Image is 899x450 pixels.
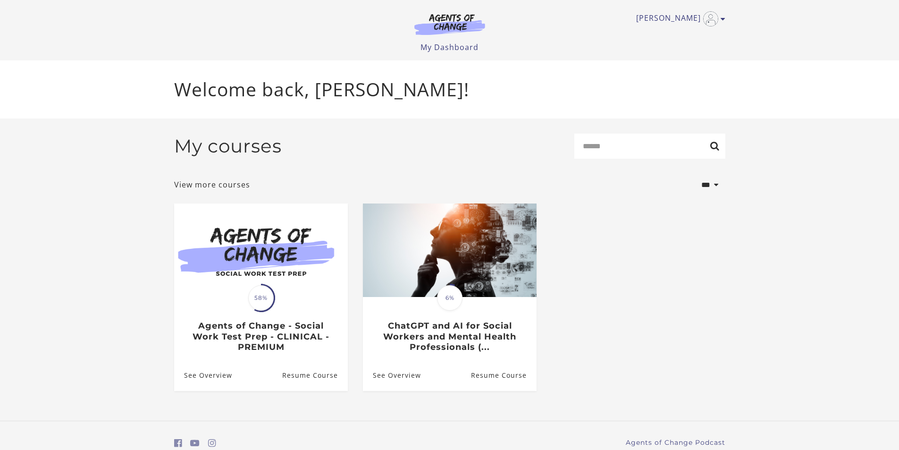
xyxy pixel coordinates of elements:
[363,360,421,391] a: ChatGPT and AI for Social Workers and Mental Health Professionals (...: See Overview
[437,285,462,311] span: 6%
[174,360,232,391] a: Agents of Change - Social Work Test Prep - CLINICAL - PREMIUM: See Overview
[373,321,526,353] h3: ChatGPT and AI for Social Workers and Mental Health Professionals (...
[174,179,250,190] a: View more courses
[174,76,725,103] p: Welcome back, [PERSON_NAME]!
[626,438,725,448] a: Agents of Change Podcast
[174,436,182,450] a: https://www.facebook.com/groups/aswbtestprep (Open in a new window)
[404,13,495,35] img: Agents of Change Logo
[471,360,536,391] a: ChatGPT and AI for Social Workers and Mental Health Professionals (...: Resume Course
[208,436,216,450] a: https://www.instagram.com/agentsofchangeprep/ (Open in a new window)
[174,439,182,448] i: https://www.facebook.com/groups/aswbtestprep (Open in a new window)
[184,321,337,353] h3: Agents of Change - Social Work Test Prep - CLINICAL - PREMIUM
[420,42,479,52] a: My Dashboard
[174,135,282,157] h2: My courses
[282,360,347,391] a: Agents of Change - Social Work Test Prep - CLINICAL - PREMIUM: Resume Course
[190,436,200,450] a: https://www.youtube.com/c/AgentsofChangeTestPrepbyMeaganMitchell (Open in a new window)
[636,11,721,26] a: Toggle menu
[248,285,274,311] span: 58%
[190,439,200,448] i: https://www.youtube.com/c/AgentsofChangeTestPrepbyMeaganMitchell (Open in a new window)
[208,439,216,448] i: https://www.instagram.com/agentsofchangeprep/ (Open in a new window)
